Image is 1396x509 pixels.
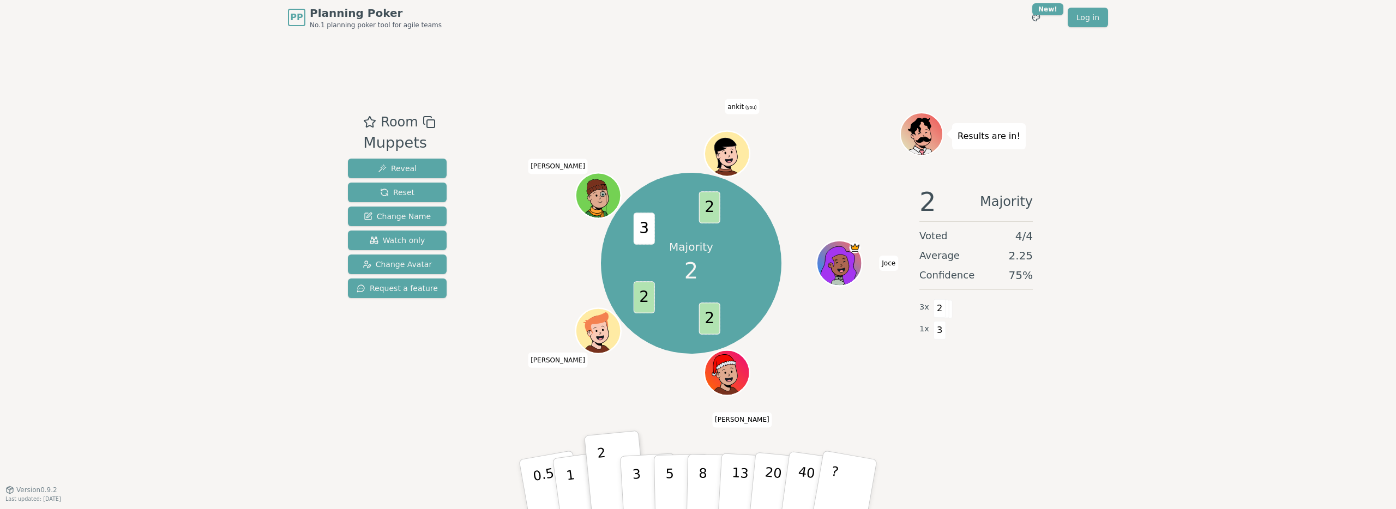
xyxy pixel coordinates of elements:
p: Majority [669,239,713,254]
button: Change Avatar [348,254,447,274]
span: 4 / 4 [1015,228,1033,244]
p: 2 [597,445,611,505]
span: (you) [744,105,757,110]
button: Request a feature [348,278,447,298]
a: PPPlanning PokerNo.1 planning poker tool for agile teams [288,5,442,29]
span: Click to change your name [528,352,588,367]
span: Watch only [370,235,425,246]
span: 2.25 [1008,248,1033,263]
button: Watch only [348,231,447,250]
span: Click to change your name [528,159,588,174]
button: Version0.9.2 [5,486,57,494]
span: Click to change your name [712,412,772,427]
span: Average [919,248,960,263]
span: 3 [934,321,946,340]
span: Room [381,112,418,132]
span: Joce is the host [849,242,861,253]
span: Click to change your name [879,256,898,271]
span: No.1 planning poker tool for agile teams [310,21,442,29]
span: 3 [633,213,654,245]
span: 2 [699,191,720,223]
span: 75 % [1009,268,1033,283]
a: Log in [1068,8,1108,27]
span: Click to change your name [725,99,759,114]
span: Reveal [378,163,417,174]
span: 1 x [919,323,929,335]
span: Version 0.9.2 [16,486,57,494]
span: 2 [633,282,654,314]
span: Change Avatar [363,259,432,270]
span: 2 [934,299,946,318]
button: New! [1026,8,1046,27]
span: Reset [380,187,414,198]
button: Reveal [348,159,447,178]
span: Planning Poker [310,5,442,21]
button: Change Name [348,207,447,226]
span: Last updated: [DATE] [5,496,61,502]
div: New! [1032,3,1063,15]
span: 3 x [919,301,929,313]
span: 2 [684,254,698,287]
span: Change Name [364,211,431,222]
span: PP [290,11,303,24]
span: Voted [919,228,948,244]
div: Muppets [363,132,435,154]
span: Majority [980,189,1033,215]
span: 2 [919,189,936,215]
p: Results are in! [958,129,1020,144]
span: Request a feature [357,283,438,294]
button: Click to change your avatar [706,132,748,175]
button: Reset [348,183,447,202]
span: Confidence [919,268,974,283]
button: Add as favourite [363,112,376,132]
span: 2 [699,303,720,335]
